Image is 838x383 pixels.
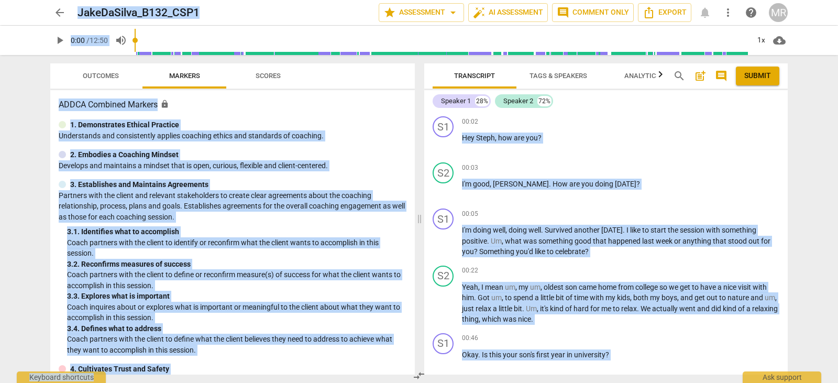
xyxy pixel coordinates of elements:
span: and [751,293,765,302]
span: my [519,283,530,291]
div: Speaker 2 [503,96,533,106]
span: to [547,247,555,256]
span: out [707,293,719,302]
span: [DATE] [615,180,636,188]
span: Yeah [462,283,478,291]
span: , [478,283,481,291]
span: , [541,283,544,291]
span: . [522,304,526,313]
span: me [601,304,613,313]
span: son's [519,351,536,359]
span: to [613,304,621,313]
p: Coach partners with the client to define what the client believes they need to address to achieve... [67,334,406,355]
span: comment [557,6,569,19]
span: . [637,304,641,313]
span: Assessment is enabled for this document. The competency model is locked and follows the assessmen... [160,100,169,108]
span: a [746,304,752,313]
span: to [719,293,727,302]
div: Ask support [743,371,821,383]
div: 3. 2. Reconfirms measures of success [67,259,406,270]
span: which [482,315,503,323]
span: week [656,237,674,245]
p: Coach partners with the client to define or reconfirm measure(s) of success for what the client w... [67,269,406,291]
h3: ADDCA Combined Markers [59,99,406,111]
span: We [641,304,652,313]
span: volume_up [115,34,127,47]
h2: JakeDaSilva_B132_CSP1 [78,6,200,19]
span: [DATE] [601,226,623,234]
span: session [680,226,706,234]
div: 3. 1. Identifies what to accomplish [67,226,406,237]
div: 3. 3. Explores what is important [67,291,406,302]
div: Keyboard shortcuts [17,371,106,383]
span: get [694,293,707,302]
p: 4. Cultivates Trust and Safety [70,364,169,375]
span: nice [723,283,738,291]
span: . [541,226,545,234]
span: boys [661,293,677,302]
span: Steph [476,134,495,142]
span: little [541,293,556,302]
span: of [566,293,574,302]
span: came [579,283,598,291]
span: college [635,283,659,291]
span: anything [682,237,713,245]
span: Transcript [454,72,495,80]
span: kids [617,293,630,302]
span: , [502,237,505,245]
span: comment [715,70,727,82]
span: this [489,351,503,359]
span: for [590,304,601,313]
span: good [575,237,593,245]
div: Change speaker [433,333,454,354]
span: ? [474,247,479,256]
span: doing [595,180,615,188]
span: Tags & Speakers [530,72,587,80]
span: AI Assessment [473,6,543,19]
span: a [535,293,541,302]
span: last [642,237,656,245]
span: star [383,6,396,19]
span: bit [556,293,566,302]
span: son [565,283,579,291]
div: 1x [751,32,771,49]
span: with [590,293,605,302]
span: was [523,237,538,245]
span: we [669,283,680,291]
span: first [536,351,551,359]
span: get [680,283,692,291]
span: Analytics [624,72,660,80]
span: Comment only [557,6,629,19]
span: Filler word [491,293,502,302]
span: time [574,293,590,302]
span: , [775,293,777,302]
p: Coach partners with the client to identify or reconfirm what the client wants to accomplish in th... [67,237,406,259]
div: Speaker 1 [441,96,471,106]
span: kind [723,304,738,313]
span: happened [608,237,642,245]
span: visit [738,283,753,291]
span: relaxing [752,304,778,313]
span: it's [540,304,550,313]
span: to [505,293,513,302]
span: Markers [169,72,200,80]
span: good [473,180,490,188]
span: Okay [462,351,478,359]
button: Play [50,31,69,50]
button: Search [671,68,688,84]
span: , [515,283,519,291]
div: Change speaker [433,209,454,229]
span: a [718,283,723,291]
button: Export [638,3,691,22]
span: are [569,180,581,188]
span: 0:00 [71,36,85,45]
span: did [711,304,723,313]
span: search [673,70,686,82]
span: like [535,247,547,256]
div: 72% [537,96,552,106]
div: 3. 4. Defines what to address [67,323,406,334]
div: Change speaker [433,266,454,287]
span: bit [514,304,522,313]
span: or [674,237,682,245]
span: thing [462,315,479,323]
